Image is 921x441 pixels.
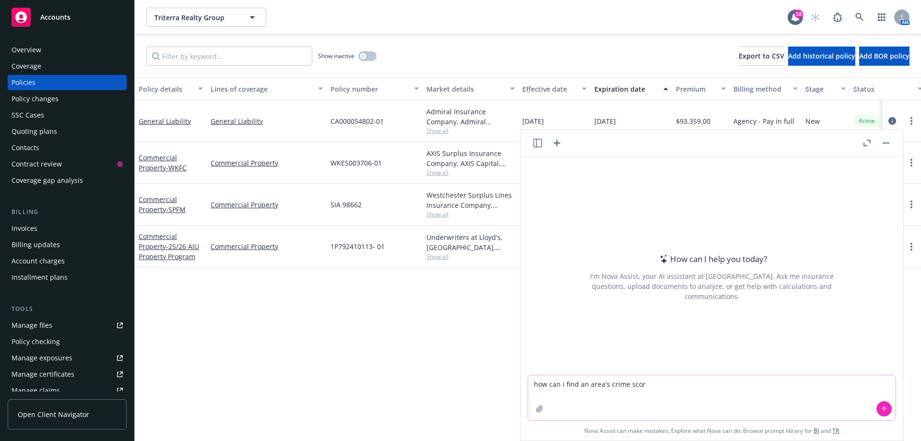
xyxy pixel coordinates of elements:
span: Nova Assist can make mistakes. Explore what Nova can do: Browse prompt library for and [524,421,899,441]
div: Overview [12,42,41,58]
button: Triterra Realty Group [146,8,266,27]
div: Contacts [12,140,39,155]
a: Start snowing [806,8,825,27]
a: more [906,157,917,168]
span: - WKFC [166,163,187,172]
span: [DATE] [522,116,544,126]
a: Policy checking [8,334,127,349]
span: Show all [426,210,515,218]
div: Quoting plans [12,124,57,139]
div: Lines of coverage [211,84,312,94]
div: Contract review [12,156,62,172]
a: Accounts [8,4,127,31]
a: Billing updates [8,237,127,252]
a: Commercial Property [139,153,187,172]
span: Show all [426,127,515,135]
a: Manage files [8,318,127,333]
div: SSC Cases [12,107,44,123]
a: Policies [8,75,127,90]
div: I'm Nova Assist, your AI assistant at [GEOGRAPHIC_DATA]. Ask me insurance questions, upload docum... [577,271,847,301]
div: Policy checking [12,334,60,349]
a: Policy changes [8,91,127,107]
button: Lines of coverage [207,77,327,100]
div: Coverage [12,59,41,74]
a: Commercial Property [211,241,323,251]
a: General Liability [211,116,323,126]
span: Export to CSV [739,51,784,60]
a: Manage certificates [8,367,127,382]
button: Expiration date [590,77,672,100]
button: Policy details [135,77,207,100]
a: Search [850,8,869,27]
div: Westchester Surplus Lines Insurance Company, Chubb Group, Amwins [426,190,515,210]
a: SSC Cases [8,107,127,123]
span: Triterra Realty Group [154,12,237,23]
a: Contacts [8,140,127,155]
div: Status [853,84,912,94]
a: Commercial Property [211,158,323,168]
div: Billing updates [12,237,60,252]
button: Market details [423,77,519,100]
span: WKES003706-01 [331,158,382,168]
a: Account charges [8,253,127,269]
span: $93,359.00 [676,116,710,126]
a: more [906,115,917,127]
a: Invoices [8,221,127,236]
a: Manage claims [8,383,127,398]
button: Add historical policy [788,47,855,66]
div: Stage [805,84,835,94]
span: New [805,116,820,126]
div: Expiration date [594,84,658,94]
a: Installment plans [8,270,127,285]
a: Coverage [8,59,127,74]
span: - 25/26 AIU Property Program [139,242,199,261]
button: Effective date [519,77,590,100]
div: Coverage gap analysis [12,173,83,188]
button: Billing method [730,77,802,100]
div: Admiral Insurance Company, Admiral Insurance Group ([PERSON_NAME] Corporation), RT Specialty Insu... [426,107,515,127]
span: CA000054802-01 [331,116,384,126]
div: AXIS Surplus Insurance Company, AXIS Capital, Amwins [426,148,515,168]
div: Policy number [331,84,408,94]
div: Billing method [733,84,787,94]
a: more [906,241,917,252]
button: Add BOR policy [859,47,909,66]
a: Switch app [872,8,891,27]
div: Effective date [522,84,576,94]
a: BI [814,427,819,435]
div: Policy changes [12,91,59,107]
div: Underwriters at Lloyd's, [GEOGRAPHIC_DATA], [PERSON_NAME] of [GEOGRAPHIC_DATA], Amalgamated Insur... [426,232,515,252]
a: Commercial Property [211,200,323,210]
span: Open Client Navigator [18,409,89,419]
span: [DATE] [594,116,616,126]
a: circleInformation [886,115,898,127]
button: Premium [672,77,730,100]
a: more [906,199,917,210]
a: Quoting plans [8,124,127,139]
a: Manage exposures [8,350,127,366]
div: Policies [12,75,35,90]
a: Coverage gap analysis [8,173,127,188]
div: Installment plans [12,270,68,285]
div: Account charges [12,253,65,269]
span: Active [857,117,876,125]
div: Manage certificates [12,367,74,382]
a: Report a Bug [828,8,847,27]
a: TR [832,427,839,435]
button: Policy number [327,77,423,100]
button: Stage [802,77,850,100]
div: Manage claims [12,383,60,398]
div: Manage exposures [12,350,72,366]
textarea: how can i find an area's crime sco [528,375,896,420]
span: 1P792410113- 01 [331,241,385,251]
a: Overview [8,42,127,58]
div: How can I help you today? [657,253,767,265]
span: Add historical policy [788,51,855,60]
span: Agency - Pay in full [733,116,794,126]
div: 18 [794,10,803,18]
div: Tools [8,304,127,314]
div: Invoices [12,221,37,236]
a: Commercial Property [139,232,199,261]
a: General Liability [139,117,191,126]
